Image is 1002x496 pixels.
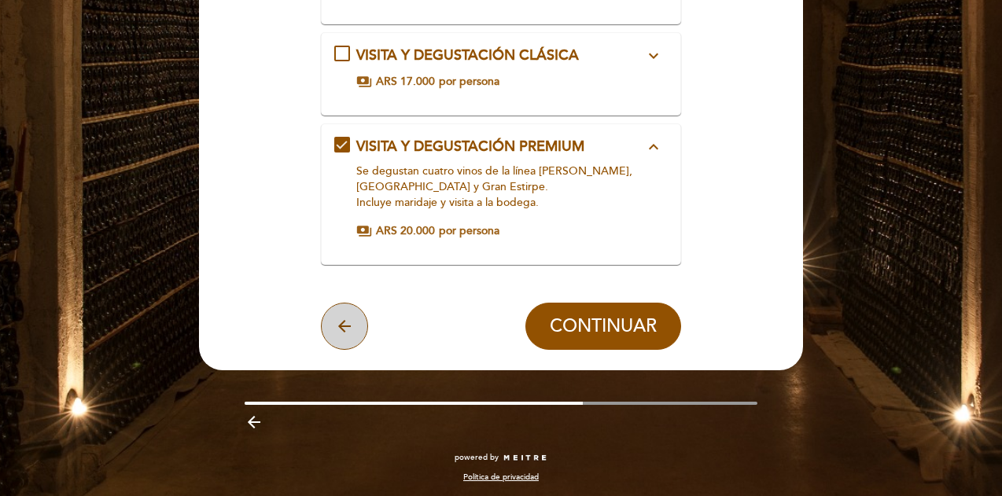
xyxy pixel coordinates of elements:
[455,452,547,463] a: powered by
[439,74,499,90] span: por persona
[335,317,354,336] i: arrow_back
[525,303,681,350] button: CONTINUAR
[644,138,663,156] i: expand_less
[550,315,657,337] span: CONTINUAR
[644,46,663,65] i: expand_more
[639,137,668,157] button: expand_less
[356,138,584,155] span: VISITA Y DEGUSTACIÓN PREMIUM
[356,46,579,64] span: VISITA Y DEGUSTACIÓN CLÁSICA
[503,454,547,462] img: MEITRE
[376,74,435,90] span: ARS 17.000
[334,46,669,90] md-checkbox: VISITA Y DEGUSTACIÓN CLÁSICA expand_more Se degustan tres vinos de la línea Cavas de Crianza y Er...
[463,472,539,483] a: Política de privacidad
[245,413,263,432] i: arrow_backward
[356,74,372,90] span: payments
[639,46,668,66] button: expand_more
[356,223,372,239] span: payments
[334,137,669,239] md-checkbox: VISITA Y DEGUSTACIÓN PREMIUM expand_more Se degustan cuatro vinos de la línea Cavas de Crianza, E...
[376,223,435,239] span: ARS 20.000
[356,163,645,211] p: Se degustan cuatro vinos de la línea [PERSON_NAME], [GEOGRAPHIC_DATA] y Gran Estirpe. Incluye mar...
[321,303,368,350] button: arrow_back
[439,223,499,239] span: por persona
[455,452,499,463] span: powered by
